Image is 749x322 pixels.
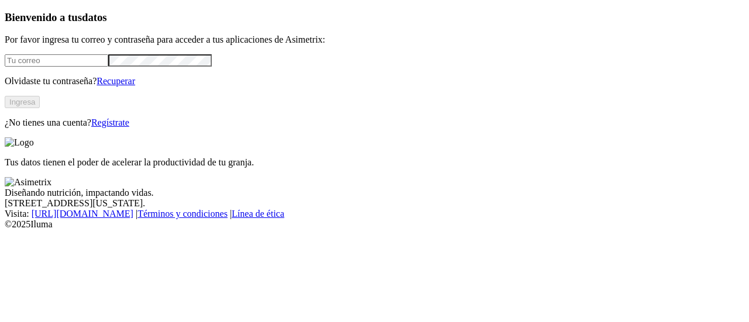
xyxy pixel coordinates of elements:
[5,117,744,128] p: ¿No tienes una cuenta?
[5,188,744,198] div: Diseñando nutrición, impactando vidas.
[5,177,51,188] img: Asimetrix
[5,198,744,209] div: [STREET_ADDRESS][US_STATE].
[5,96,40,108] button: Ingresa
[5,137,34,148] img: Logo
[5,209,744,219] div: Visita : | |
[5,54,108,67] input: Tu correo
[5,76,744,86] p: Olvidaste tu contraseña?
[138,209,228,219] a: Términos y condiciones
[232,209,284,219] a: Línea de ética
[5,34,744,45] p: Por favor ingresa tu correo y contraseña para acceder a tus aplicaciones de Asimetrix:
[82,11,107,23] span: datos
[32,209,133,219] a: [URL][DOMAIN_NAME]
[97,76,135,86] a: Recuperar
[5,11,744,24] h3: Bienvenido a tus
[5,157,744,168] p: Tus datos tienen el poder de acelerar la productividad de tu granja.
[91,117,129,127] a: Regístrate
[5,219,744,230] div: © 2025 Iluma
